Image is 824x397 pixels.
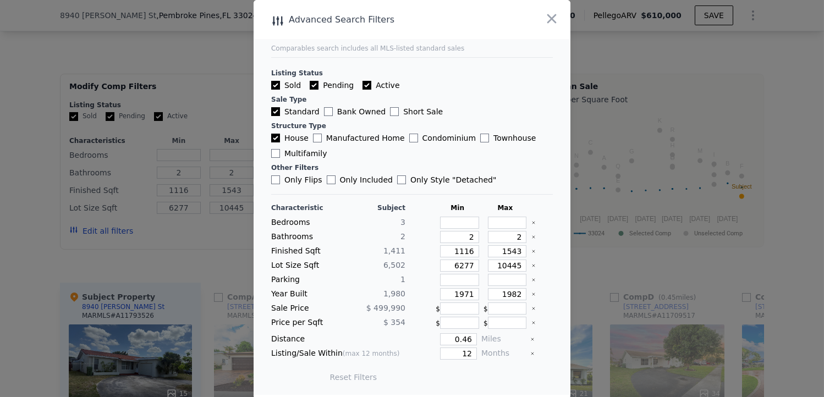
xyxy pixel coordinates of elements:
div: $ [484,302,527,315]
input: Only Style "Detached" [397,175,406,184]
input: Sold [271,81,280,90]
label: Short Sale [390,106,443,117]
input: Active [362,81,371,90]
div: Subject [340,203,405,212]
label: Condominium [409,133,476,144]
span: 3 [400,218,405,227]
button: Clear [531,263,536,268]
div: Miles [481,333,526,345]
label: Only Style " Detached " [397,174,497,185]
input: Standard [271,107,280,116]
span: (max 12 months) [343,350,400,357]
label: Manufactured Home [313,133,405,144]
input: Only Flips [271,175,280,184]
input: Multifamily [271,149,280,158]
label: Sold [271,80,301,91]
button: Clear [531,235,536,239]
div: $ [436,317,479,329]
div: Characteristic [271,203,336,212]
div: Advanced Search Filters [254,12,507,27]
label: Standard [271,106,320,117]
div: Sale Type [271,95,553,104]
div: Parking [271,274,336,286]
div: Bathrooms [271,231,336,243]
div: Finished Sqft [271,245,336,257]
span: 2 [400,232,405,241]
div: Distance [271,333,405,345]
div: Months [481,348,526,360]
div: Year Built [271,288,336,300]
span: $ 354 [383,318,405,327]
div: Lot Size Sqft [271,260,336,272]
label: Only Included [327,174,393,185]
div: Sale Price [271,302,336,315]
div: Min [436,203,479,212]
div: Max [484,203,527,212]
input: Condominium [409,134,418,142]
span: $ 499,990 [366,304,405,312]
button: Clear [531,306,536,311]
input: House [271,134,280,142]
button: Clear [531,220,536,225]
span: 1,980 [383,289,405,298]
button: Clear [531,249,536,253]
div: Comparables search includes all MLS-listed standard sales [271,44,553,53]
div: $ [484,317,527,329]
button: Clear [531,278,536,282]
button: Clear [531,321,536,325]
label: Only Flips [271,174,322,185]
label: Multifamily [271,148,327,159]
div: Price per Sqft [271,317,336,329]
input: Short Sale [390,107,399,116]
span: 1 [400,275,405,284]
div: Structure Type [271,122,553,130]
span: 6,502 [383,261,405,269]
button: Clear [531,292,536,296]
input: Bank Owned [324,107,333,116]
input: Manufactured Home [313,134,322,142]
div: Listing/Sale Within [271,348,405,360]
label: House [271,133,309,144]
input: Townhouse [480,134,489,142]
button: Clear [530,351,535,356]
span: 1,411 [383,246,405,255]
div: Other Filters [271,163,553,172]
label: Active [362,80,399,91]
div: $ [436,302,479,315]
input: Pending [310,81,318,90]
label: Pending [310,80,354,91]
button: Reset [330,372,377,383]
label: Townhouse [480,133,536,144]
div: Listing Status [271,69,553,78]
button: Clear [530,337,535,341]
label: Bank Owned [324,106,386,117]
div: Bedrooms [271,217,336,229]
input: Only Included [327,175,336,184]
